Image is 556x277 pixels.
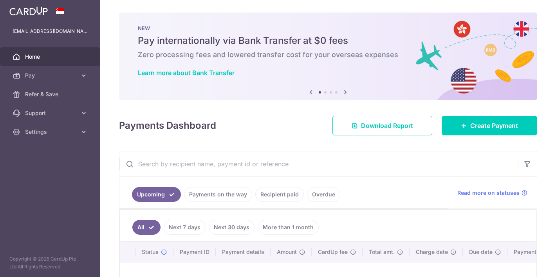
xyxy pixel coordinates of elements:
span: Total amt. [369,248,395,256]
span: Charge date [416,248,448,256]
span: Home [25,53,77,61]
p: [EMAIL_ADDRESS][DOMAIN_NAME] [13,27,88,35]
h6: Zero processing fees and lowered transfer cost for your overseas expenses [138,50,518,59]
h5: Pay internationally via Bank Transfer at $0 fees [138,34,518,47]
th: Payment details [216,242,271,262]
a: Read more on statuses [457,189,527,197]
p: NEW [138,25,518,31]
span: Amount [277,248,297,256]
a: Payments on the way [184,187,252,202]
a: Next 7 days [164,220,206,235]
a: Recipient paid [255,187,304,202]
span: Support [25,109,77,117]
span: Create Payment [470,121,518,130]
span: Read more on statuses [457,189,520,197]
a: Next 30 days [209,220,255,235]
img: Bank transfer banner [119,13,537,100]
span: Refer & Save [25,90,77,98]
a: More than 1 month [258,220,319,235]
a: Download Report [332,116,432,135]
a: All [132,220,161,235]
a: Learn more about Bank Transfer [138,69,235,77]
img: CardUp [9,6,48,16]
h4: Payments Dashboard [119,119,216,133]
a: Upcoming [132,187,181,202]
span: Status [142,248,159,256]
a: Overdue [307,187,340,202]
span: Download Report [361,121,413,130]
span: Pay [25,72,77,79]
span: Due date [469,248,493,256]
span: Settings [25,128,77,136]
span: CardUp fee [318,248,348,256]
input: Search by recipient name, payment id or reference [119,151,518,176]
a: Create Payment [442,116,537,135]
th: Payment ID [173,242,216,262]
